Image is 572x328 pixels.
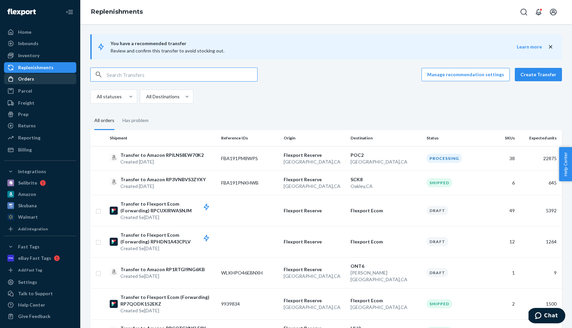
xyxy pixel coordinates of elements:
[18,267,42,273] div: Add Fast Tag
[4,212,76,222] a: Walmart
[4,86,76,96] a: Parcel
[4,120,76,131] a: Returns
[348,130,424,146] th: Destination
[351,207,421,214] p: Flexport Ecom
[4,200,76,211] a: Skubana
[517,43,542,50] button: Learn more
[351,176,421,183] p: SCK8
[18,168,46,175] div: Integrations
[426,268,448,277] div: Draft
[486,130,517,146] th: SKUs
[517,130,562,146] th: Expected units
[351,297,421,304] p: Flexport Ecom
[351,183,421,190] p: Oakley , CA
[515,68,562,81] a: Create Transfer
[426,178,452,187] div: Shipped
[284,158,345,165] p: [GEOGRAPHIC_DATA] , CA
[120,176,206,183] p: Transfer to Amazon RP3VNBVS3ZYXY
[4,189,76,200] a: Amazon
[486,171,517,195] td: 6
[4,74,76,84] a: Orders
[4,144,76,155] a: Billing
[517,195,562,226] td: 5392
[18,255,51,261] div: eBay Fast Tags
[351,158,421,165] p: [GEOGRAPHIC_DATA] , CA
[18,243,39,250] div: Fast Tags
[18,29,31,35] div: Home
[110,39,517,47] span: You have a recommended transfer
[120,294,216,307] p: Transfer to Flexport Ecom (Forwarding) RP7QODK152EKZ
[4,132,76,143] a: Reporting
[532,5,545,19] button: Open notifications
[120,183,206,190] p: Created [DATE]
[18,100,34,106] div: Freight
[63,5,76,19] button: Close Navigation
[284,297,345,304] p: Flexport Reserve
[18,64,54,71] div: Replenishments
[218,171,281,195] td: FBA191PNKHWB
[559,147,572,181] span: Help Center
[517,146,562,171] td: 22875
[97,93,122,100] div: All statuses
[4,62,76,73] a: Replenishments
[218,130,281,146] th: Reference IDs
[18,279,37,286] div: Settings
[426,299,452,308] div: Shipped
[284,152,345,158] p: Flexport Reserve
[284,183,345,190] p: [GEOGRAPHIC_DATA] , CA
[351,269,421,283] p: [PERSON_NAME][GEOGRAPHIC_DATA] , CA
[351,304,421,311] p: [GEOGRAPHIC_DATA] , CA
[424,130,486,146] th: Status
[86,2,148,22] ol: breadcrumbs
[146,93,180,100] div: All Destinations
[18,52,39,59] div: Inventory
[421,68,510,81] a: Manage recommendation settings
[4,266,76,274] a: Add Fast Tag
[122,112,149,129] div: Has problem
[486,146,517,171] td: 38
[486,226,517,257] td: 12
[486,257,517,288] td: 1
[18,88,32,94] div: Parcel
[120,273,205,280] p: Created Se[DATE]
[284,304,345,311] p: [GEOGRAPHIC_DATA] , CA
[120,266,205,273] p: Transfer to Amazon RP1RTGI9NG6KB
[284,273,345,280] p: [GEOGRAPHIC_DATA] , CA
[120,232,216,245] p: Transfer to Flexport Ecom (Forwarding) RPHDN1A43CPLV
[18,146,32,153] div: Billing
[18,111,28,118] div: Prep
[120,214,216,221] p: Created Se[DATE]
[517,5,531,19] button: Open Search Box
[4,27,76,37] a: Home
[91,8,143,15] a: Replenishments
[18,40,38,47] div: Inbounds
[218,257,281,288] td: WLKHPO46EBNXH
[18,191,36,198] div: Amazon
[18,134,40,141] div: Reporting
[486,195,517,226] td: 49
[4,288,76,299] button: Talk to Support
[4,311,76,322] button: Give Feedback
[4,277,76,288] a: Settings
[218,288,281,319] td: 9939834
[517,226,562,257] td: 1264
[351,152,421,158] p: POC2
[107,130,218,146] th: Shipment
[351,263,421,269] p: ONT6
[486,288,517,319] td: 2
[426,154,462,163] div: Processing
[4,109,76,120] a: Prep
[284,238,345,245] p: Flexport Reserve
[4,253,76,263] a: eBay Fast Tags
[120,201,216,214] p: Transfer to Flexport Ecom (Forwarding) RPCUXIRWASNJM
[218,146,281,171] td: FBA191PM8WPS
[18,122,36,129] div: Returns
[4,38,76,49] a: Inbounds
[529,308,565,325] iframe: Opens a widget where you can chat to one of our agents
[547,43,554,50] button: close
[110,48,224,53] span: Review and confirm this transfer to avoid stocking out.
[94,112,114,130] div: All orders
[18,202,37,209] div: Skubana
